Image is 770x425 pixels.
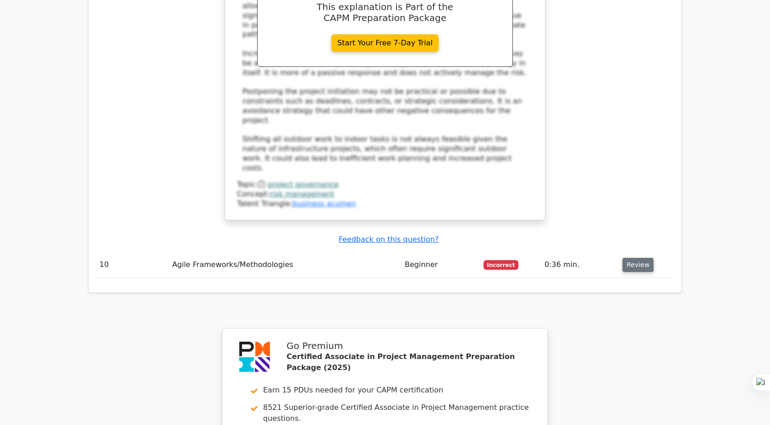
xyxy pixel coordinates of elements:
div: Topic: [237,180,533,190]
td: Beginner [401,252,479,278]
a: risk management [270,190,335,198]
td: 0:36 min. [541,252,619,278]
div: Talent Triangle: [237,180,533,208]
td: Agile Frameworks/Methodologies [169,252,401,278]
a: business acumen [292,199,356,208]
a: Start Your Free 7-Day Trial [331,34,439,52]
td: 10 [96,252,169,278]
a: project governance [268,180,339,189]
button: Review [622,258,654,272]
div: Concept: [237,190,533,199]
span: Incorrect [484,260,519,269]
a: Feedback on this question? [339,235,439,244]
